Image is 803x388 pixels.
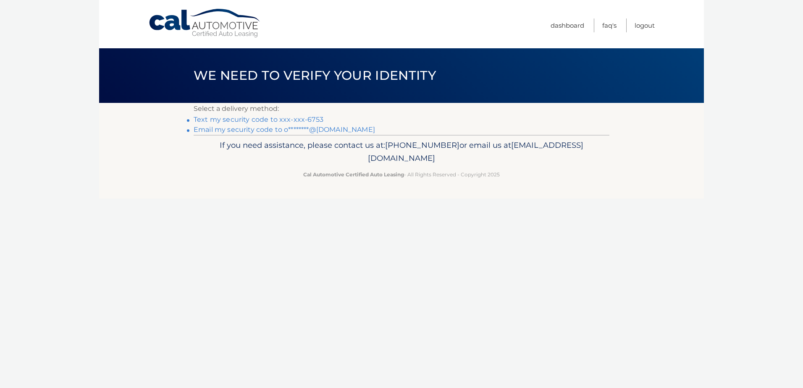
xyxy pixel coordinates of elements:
p: - All Rights Reserved - Copyright 2025 [199,170,604,179]
a: FAQ's [602,18,617,32]
span: [PHONE_NUMBER] [385,140,459,150]
strong: Cal Automotive Certified Auto Leasing [303,171,404,178]
a: Logout [635,18,655,32]
a: Dashboard [551,18,584,32]
a: Email my security code to o********@[DOMAIN_NAME] [194,126,375,134]
span: We need to verify your identity [194,68,436,83]
a: Cal Automotive [148,8,262,38]
p: Select a delivery method: [194,103,609,115]
p: If you need assistance, please contact us at: or email us at [199,139,604,165]
a: Text my security code to xxx-xxx-6753 [194,115,323,123]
